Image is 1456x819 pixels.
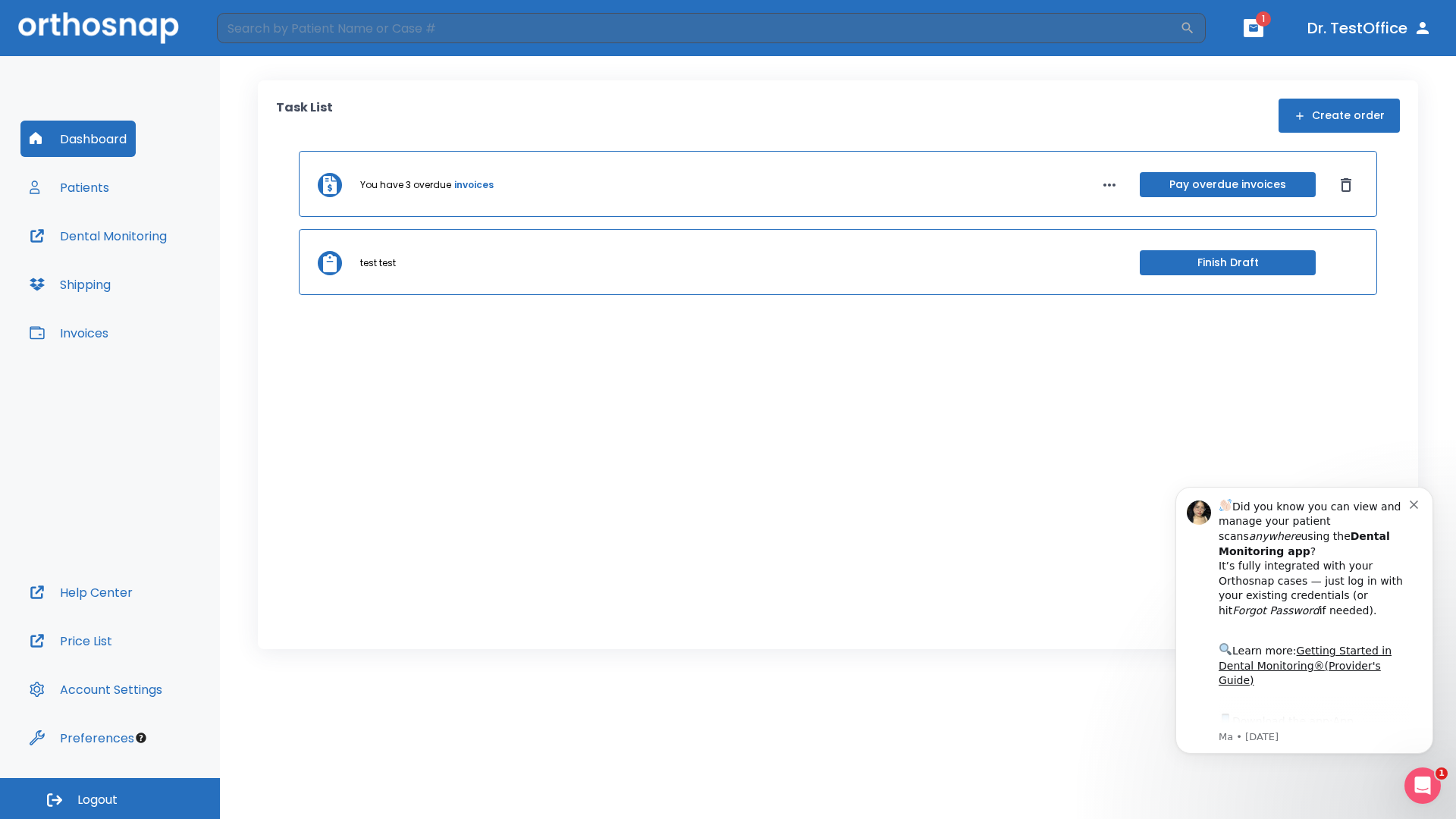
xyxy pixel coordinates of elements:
[1256,11,1271,27] span: 1
[1334,173,1358,197] button: Dismiss
[20,671,171,708] button: Account Settings
[66,266,257,280] p: Message from Ma, sent 4w ago
[1436,767,1448,780] span: 1
[360,256,396,270] p: test test
[134,731,148,745] div: Tooltip anchor
[20,218,176,254] button: Dental Monitoring
[1140,250,1316,275] button: Finish Draft
[20,574,142,610] button: Help Center
[454,178,494,192] a: invoices
[77,792,118,808] span: Logout
[276,99,333,133] p: Task List
[20,623,121,659] button: Price List
[1153,464,1456,778] iframe: Intercom notifications message
[1404,767,1441,804] iframe: Intercom live chat
[217,13,1180,43] input: Search by Patient Name or Case #
[1140,172,1316,197] button: Pay overdue invoices
[20,169,118,206] button: Patients
[20,121,136,157] button: Dashboard
[66,247,257,325] div: Download the app: | ​ Let us know if you need help getting started!
[20,315,118,351] button: Invoices
[1279,99,1400,133] button: Create order
[20,266,120,303] button: Shipping
[20,720,143,756] button: Preferences
[1301,14,1438,42] button: Dr. TestOffice
[18,12,179,43] img: Orthosnap
[257,33,269,45] button: Dismiss notification
[360,178,451,192] p: You have 3 overdue
[66,251,201,278] a: App Store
